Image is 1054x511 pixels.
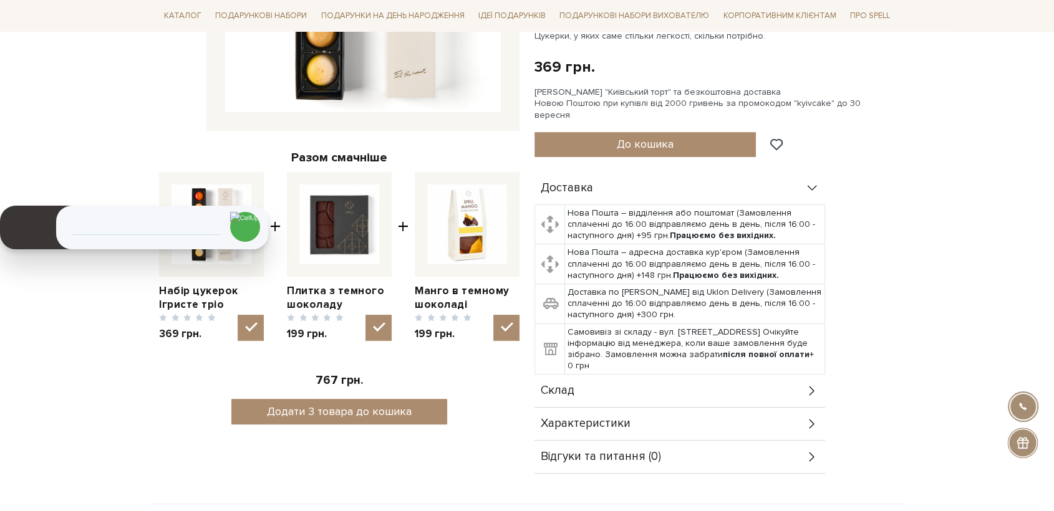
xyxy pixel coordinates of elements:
span: Відгуки та питання (0) [541,451,661,462]
a: Манго в темному шоколаді [415,284,520,312]
div: Разом смачніше [159,150,520,166]
a: Плитка з темного шоколаду [287,284,392,312]
td: Доставка по [PERSON_NAME] від Uklon Delivery (Замовлення сплаченні до 16:00 відправляємо день в д... [565,284,825,324]
span: 199 грн. [287,327,344,341]
span: 199 грн. [415,327,471,341]
div: [PERSON_NAME] "Київський торт" та безкоштовна доставка Новою Поштою при купівлі від 2000 гривень ... [534,87,895,121]
a: Каталог [159,6,206,26]
a: Подарункові набори вихователю [554,5,714,26]
b: Працюємо без вихідних. [673,270,779,280]
a: Про Spell [845,6,895,26]
p: Цукерки, у яких саме стільки легкості, скільки потрібно. [534,29,827,42]
img: Плитка з темного шоколаду [299,184,379,264]
span: Склад [541,385,574,396]
span: 369 грн. [159,327,216,341]
a: Набір цукерок Ігристе тріо [159,284,264,312]
td: Нова Пошта – адресна доставка кур'єром (Замовлення сплаченні до 16:00 відправляємо день в день, п... [565,244,825,284]
button: Додати 3 товара до кошика [231,399,448,424]
span: До кошика [617,137,674,151]
a: Подарункові набори [210,6,312,26]
button: До кошика [534,132,756,157]
span: + [270,172,281,340]
td: Нова Пошта – відділення або поштомат (Замовлення сплаченні до 16:00 відправляємо день в день, піс... [565,204,825,244]
span: Характеристики [541,418,631,429]
img: Набір цукерок Ігристе тріо [172,184,251,264]
span: 767 грн. [316,373,363,388]
b: Працюємо без вихідних. [670,230,776,241]
img: Манго в темному шоколаді [427,184,507,264]
td: Самовивіз зі складу - вул. [STREET_ADDRESS] Очікуйте інформацію від менеджера, коли ваше замовлен... [565,323,825,375]
span: + [398,172,409,340]
div: 369 грн. [534,57,595,77]
a: Корпоративним клієнтам [718,5,841,26]
a: Ідеї подарунків [473,6,551,26]
a: Подарунки на День народження [316,6,470,26]
span: Доставка [541,183,593,194]
b: після повної оплати [723,349,810,360]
